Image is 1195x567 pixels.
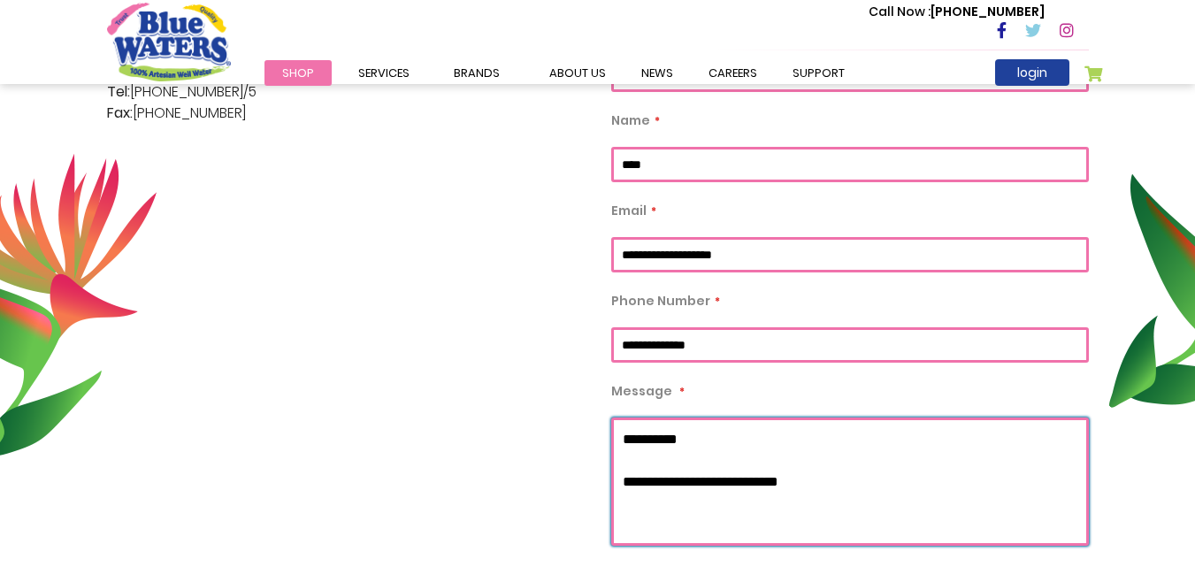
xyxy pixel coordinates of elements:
[611,382,672,400] span: Message
[775,60,862,86] a: support
[611,111,650,129] span: Name
[358,65,410,81] span: Services
[532,60,624,86] a: about us
[869,3,1045,21] p: [PHONE_NUMBER]
[107,81,130,103] span: Tel:
[869,3,931,20] span: Call Now :
[611,202,647,219] span: Email
[691,60,775,86] a: careers
[454,65,500,81] span: Brands
[611,292,710,310] span: Phone Number
[107,81,585,124] p: [PHONE_NUMBER]/5 [PHONE_NUMBER]
[995,59,1069,86] a: login
[624,60,691,86] a: News
[282,65,314,81] span: Shop
[107,3,231,80] a: store logo
[107,103,133,124] span: Fax:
